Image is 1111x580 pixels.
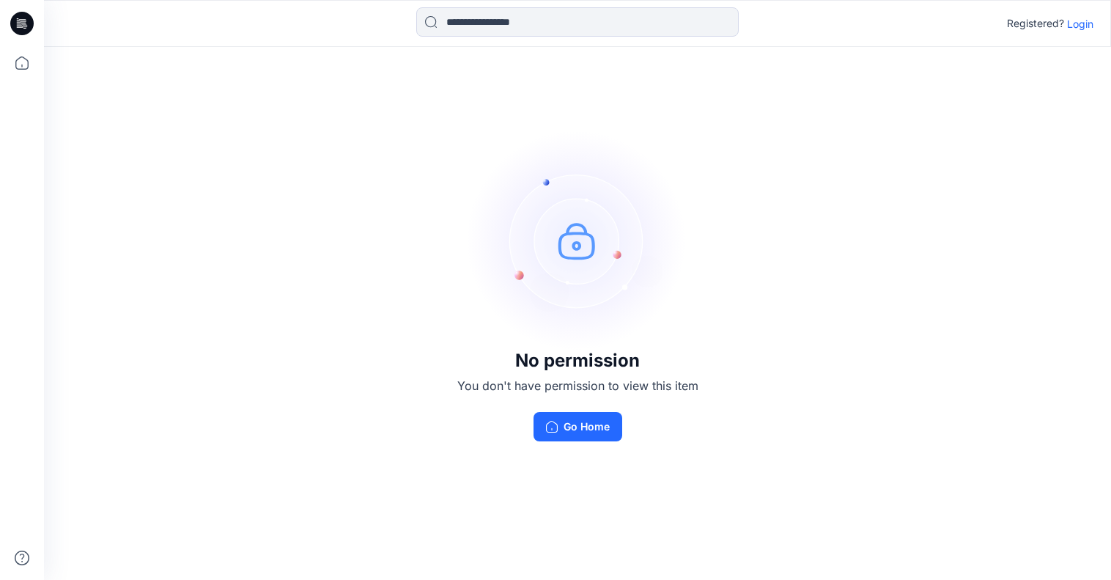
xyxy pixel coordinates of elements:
p: Registered? [1007,15,1064,32]
button: Go Home [534,412,622,441]
h3: No permission [457,350,698,371]
img: no-perm.svg [468,131,687,350]
p: Login [1067,16,1093,32]
p: You don't have permission to view this item [457,377,698,394]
